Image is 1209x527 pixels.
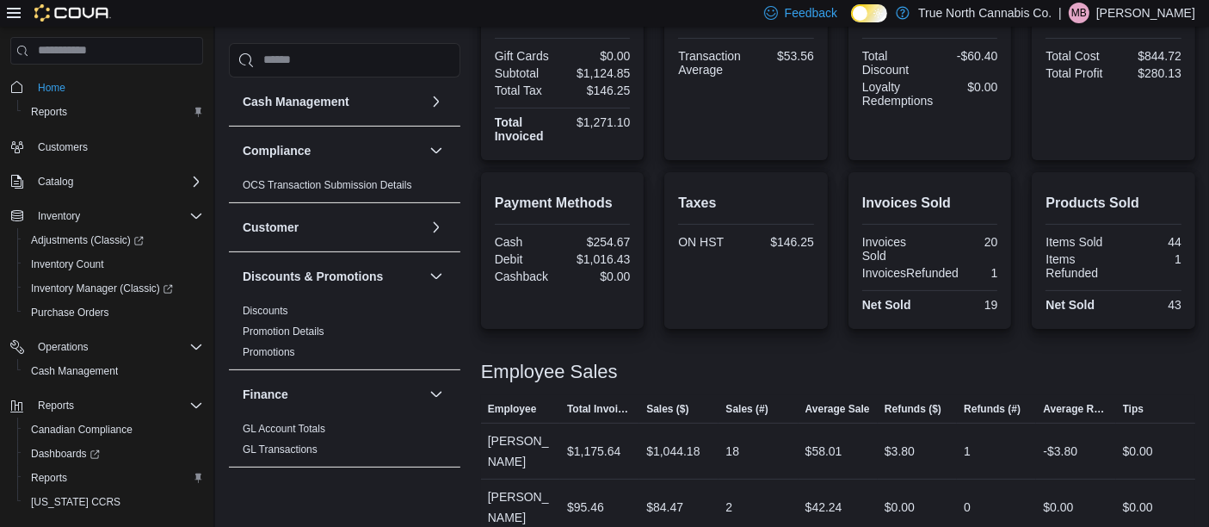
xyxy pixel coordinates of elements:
[964,402,1021,416] span: Refunds (#)
[1046,235,1110,249] div: Items Sold
[725,402,768,416] span: Sales (#)
[426,91,447,112] button: Cash Management
[243,268,423,285] button: Discounts & Promotions
[566,49,631,63] div: $0.00
[1046,193,1181,214] h2: Products Sold
[1117,235,1181,249] div: 44
[17,100,210,124] button: Reports
[785,4,837,22] span: Feedback
[243,219,299,236] h3: Customer
[934,235,998,249] div: 20
[24,361,203,381] span: Cash Management
[426,266,447,287] button: Discounts & Promotions
[862,49,927,77] div: Total Discount
[38,209,80,223] span: Inventory
[243,219,423,236] button: Customer
[243,386,423,403] button: Finance
[566,270,631,283] div: $0.00
[243,443,318,456] span: GL Transactions
[24,302,203,323] span: Purchase Orders
[31,395,81,416] button: Reports
[17,276,210,301] a: Inventory Manager (Classic)
[1046,298,1095,312] strong: Net Sold
[31,364,118,378] span: Cash Management
[243,345,295,359] span: Promotions
[31,471,67,485] span: Reports
[805,497,842,518] div: $42.24
[31,137,95,158] a: Customers
[31,257,104,271] span: Inventory Count
[3,170,210,194] button: Catalog
[1069,3,1089,23] div: Michael Baingo
[918,3,1052,23] p: True North Cannabis Co.
[17,418,210,442] button: Canadian Compliance
[646,402,688,416] span: Sales ($)
[243,93,349,110] h3: Cash Management
[24,102,74,122] a: Reports
[31,395,203,416] span: Reports
[1046,49,1110,63] div: Total Cost
[24,443,203,464] span: Dashboards
[38,81,65,95] span: Home
[495,84,559,97] div: Total Tax
[646,497,683,518] div: $84.47
[243,142,311,159] h3: Compliance
[1123,441,1153,462] div: $0.00
[243,325,324,338] span: Promotion Details
[678,49,743,77] div: Transaction Average
[566,252,631,266] div: $1,016.43
[940,80,997,94] div: $0.00
[31,77,203,98] span: Home
[243,325,324,338] a: Promotion Details
[3,204,210,228] button: Inventory
[964,497,971,518] div: 0
[24,468,203,488] span: Reports
[24,361,125,381] a: Cash Management
[243,423,325,435] a: GL Account Totals
[24,443,107,464] a: Dashboards
[17,466,210,490] button: Reports
[243,386,288,403] h3: Finance
[17,301,210,325] button: Purchase Orders
[31,306,109,319] span: Purchase Orders
[31,423,133,437] span: Canadian Compliance
[38,340,89,354] span: Operations
[862,298,911,312] strong: Net Sold
[566,235,631,249] div: $254.67
[31,495,120,509] span: [US_STATE] CCRS
[964,441,971,462] div: 1
[17,252,210,276] button: Inventory Count
[566,66,631,80] div: $1,124.85
[725,441,739,462] div: 18
[1117,298,1181,312] div: 43
[1117,252,1181,266] div: 1
[31,233,144,247] span: Adjustments (Classic)
[24,230,151,251] a: Adjustments (Classic)
[678,235,743,249] div: ON HST
[749,235,814,249] div: $146.25
[243,304,288,318] span: Discounts
[24,492,203,512] span: Washington CCRS
[495,235,559,249] div: Cash
[646,441,700,462] div: $1,044.18
[3,394,210,418] button: Reports
[805,402,870,416] span: Average Sale
[24,278,203,299] span: Inventory Manager (Classic)
[3,335,210,359] button: Operations
[243,346,295,358] a: Promotions
[1123,402,1144,416] span: Tips
[851,22,852,23] span: Dark Mode
[725,497,732,518] div: 2
[3,75,210,100] button: Home
[678,193,814,214] h2: Taxes
[24,468,74,488] a: Reports
[31,77,72,98] a: Home
[934,298,998,312] div: 19
[243,305,288,317] a: Discounts
[243,93,423,110] button: Cash Management
[862,193,998,214] h2: Invoices Sold
[481,424,560,479] div: [PERSON_NAME]
[17,359,210,383] button: Cash Management
[24,254,203,275] span: Inventory Count
[567,441,620,462] div: $1,175.64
